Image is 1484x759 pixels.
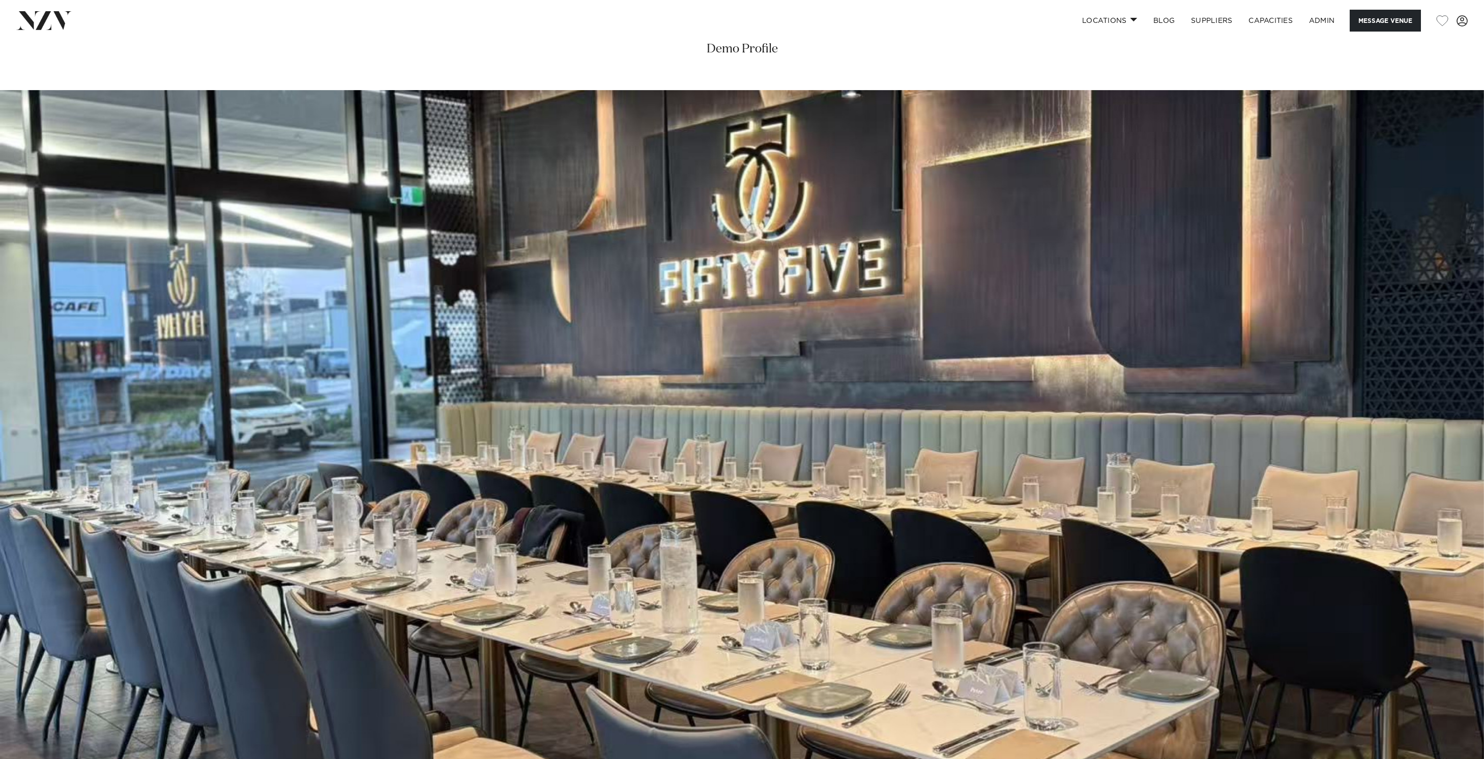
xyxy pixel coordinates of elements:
[1145,10,1183,32] a: BLOG
[1301,10,1343,32] a: ADMIN
[16,11,72,30] img: nzv-logo.png
[1240,10,1301,32] a: Capacities
[1350,10,1421,32] button: Message Venue
[1183,10,1240,32] a: SUPPLIERS
[1074,10,1145,32] a: Locations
